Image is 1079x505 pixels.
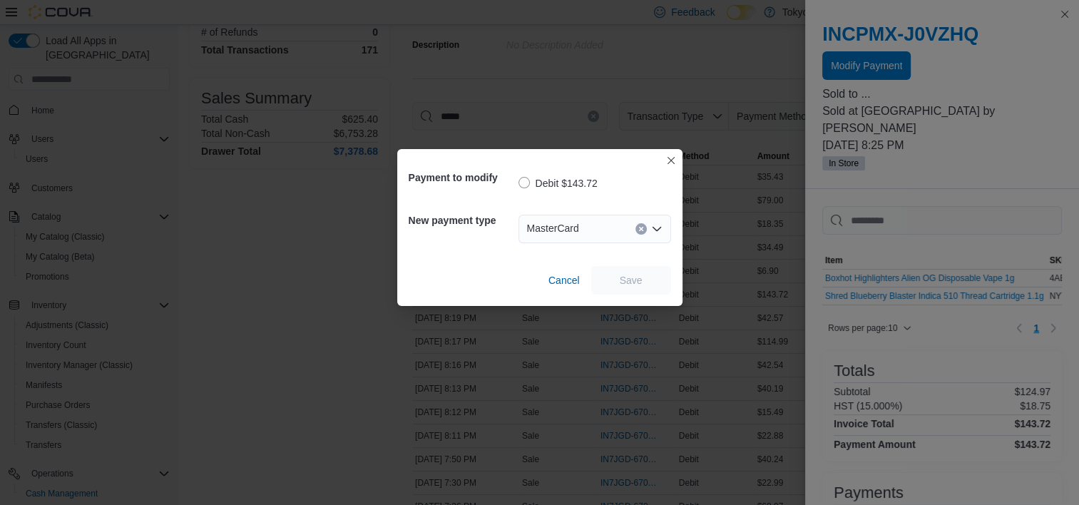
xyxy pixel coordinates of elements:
span: Cancel [548,273,580,287]
h5: Payment to modify [409,163,516,192]
button: Clear input [635,223,647,235]
button: Cancel [543,266,585,295]
h5: New payment type [409,206,516,235]
span: MasterCard [527,220,579,237]
button: Closes this modal window [663,152,680,169]
input: Accessible screen reader label [585,220,586,238]
span: Save [620,273,643,287]
label: Debit $143.72 [518,175,598,192]
button: Save [591,266,671,295]
button: Open list of options [651,223,663,235]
